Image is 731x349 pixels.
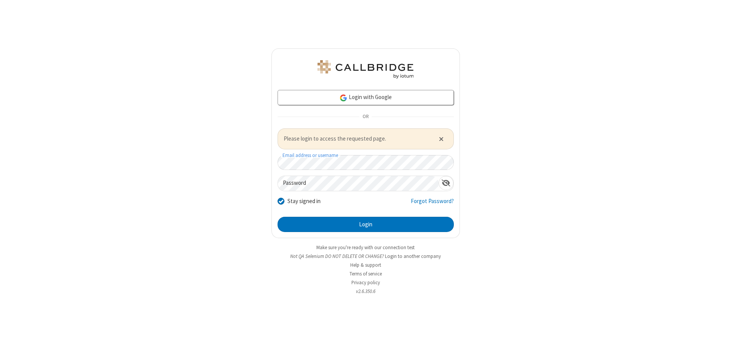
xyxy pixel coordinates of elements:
[411,197,454,211] a: Forgot Password?
[316,244,415,251] a: Make sure you're ready with our connection test
[435,133,447,144] button: Close alert
[271,253,460,260] li: Not QA Selenium DO NOT DELETE OR CHANGE?
[339,94,348,102] img: google-icon.png
[350,271,382,277] a: Terms of service
[271,288,460,295] li: v2.6.350.6
[316,60,415,78] img: QA Selenium DO NOT DELETE OR CHANGE
[439,176,453,190] div: Show password
[359,112,372,122] span: OR
[287,197,321,206] label: Stay signed in
[284,134,429,143] span: Please login to access the requested page.
[278,155,454,170] input: Email address or username
[278,176,439,191] input: Password
[278,90,454,105] a: Login with Google
[351,279,380,286] a: Privacy policy
[278,217,454,232] button: Login
[350,262,381,268] a: Help & support
[385,253,441,260] button: Login to another company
